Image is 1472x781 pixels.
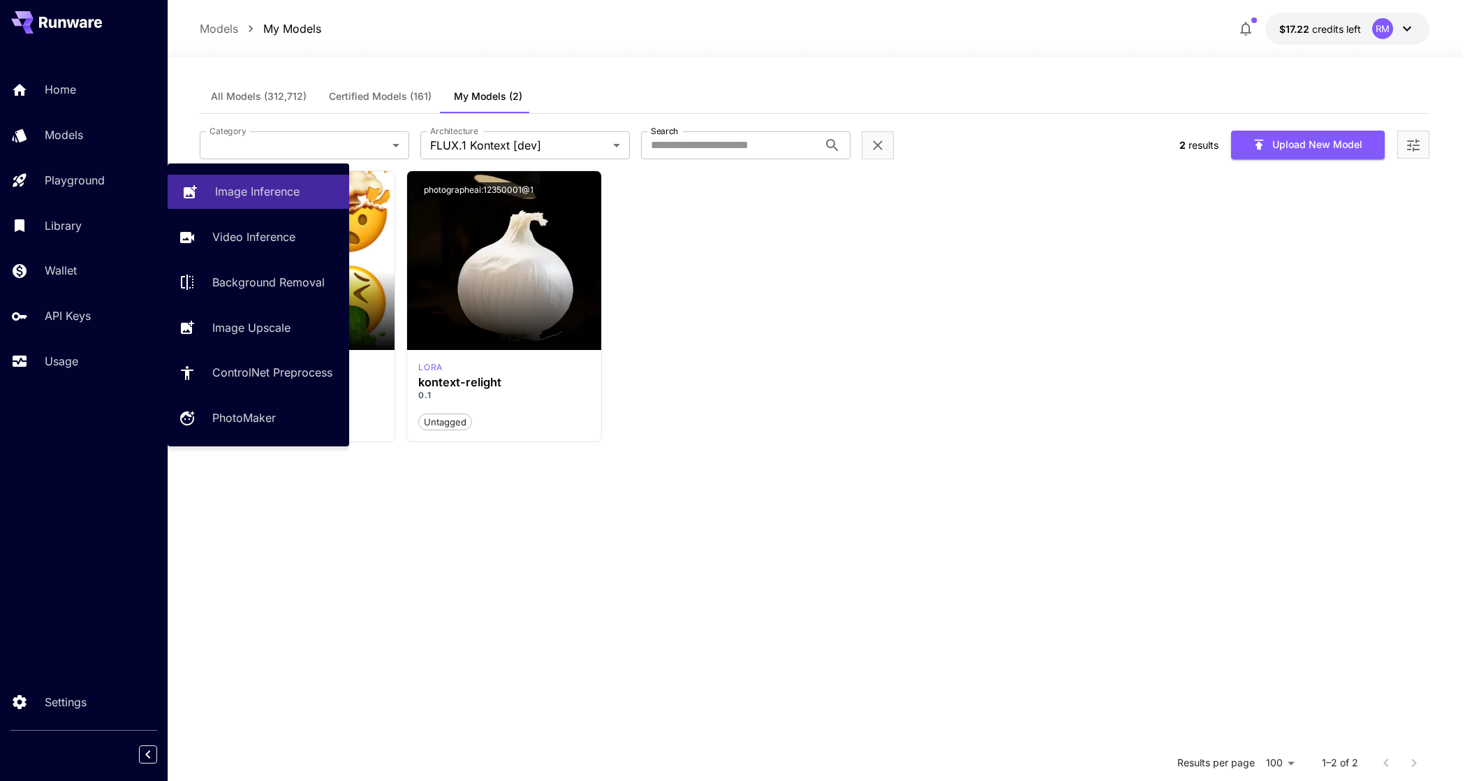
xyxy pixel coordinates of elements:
a: Background Removal [168,265,349,300]
button: Clear filters (1) [869,136,886,154]
div: RM [1372,18,1393,39]
p: Results per page [1177,756,1255,770]
span: results [1188,139,1219,151]
p: ControlNet Preprocess [212,364,332,381]
label: Category [209,125,246,137]
p: 1–2 of 2 [1322,756,1358,770]
p: Image Inference [215,183,300,200]
p: Image Upscale [212,319,290,336]
p: Background Removal [212,274,325,291]
span: credits left [1312,23,1361,35]
p: API Keys [45,307,91,324]
div: Collapse sidebar [149,742,168,767]
p: Settings [45,694,87,710]
p: Usage [45,353,78,370]
div: 100 [1260,752,1300,773]
p: Video Inference [212,228,295,245]
div: $17.22049 [1279,22,1361,36]
p: PhotoMaker [212,409,276,426]
a: ControlNet Preprocess [168,356,349,390]
button: Open more filters [1405,136,1422,154]
span: Untagged [419,416,471,430]
span: All Models (312,712) [211,90,307,103]
a: Image Inference [168,175,349,209]
p: Home [45,81,76,98]
p: Playground [45,172,105,189]
p: Models [200,20,238,37]
p: 0.1 [418,389,590,402]
p: lora [418,361,442,374]
a: Image Upscale [168,310,349,344]
span: 2 [1179,139,1186,151]
button: Collapse sidebar [139,745,157,764]
p: Models [45,126,83,143]
nav: breadcrumb [200,20,321,37]
p: Wallet [45,262,77,279]
p: My Models [263,20,321,37]
a: PhotoMaker [168,401,349,435]
span: Certified Models (161) [329,90,432,103]
p: Library [45,217,82,234]
span: $17.22 [1279,23,1312,35]
span: My Models (2) [454,90,522,103]
button: $17.22049 [1265,13,1429,45]
h3: kontext-relight [418,376,590,389]
a: Video Inference [168,220,349,254]
button: Upload New Model [1231,131,1385,159]
div: FLUX.1 Kontext [dev] [418,361,442,374]
label: Search [651,125,678,137]
span: FLUX.1 Kontext [dev] [430,137,608,154]
button: photographeai:12350001@1 [418,182,539,198]
label: Architecture [430,125,478,137]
